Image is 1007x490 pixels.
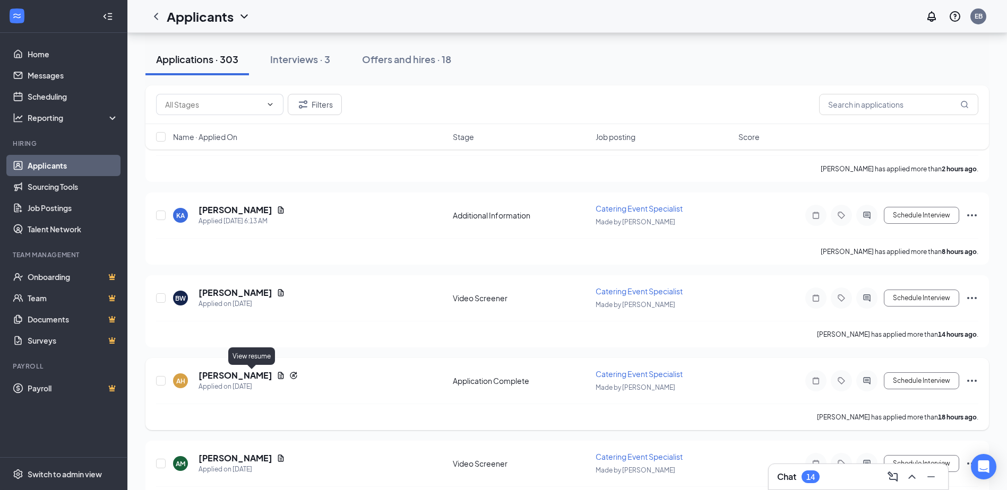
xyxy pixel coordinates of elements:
div: Reporting [28,112,119,123]
span: Made by [PERSON_NAME] [596,301,675,309]
svg: ChevronDown [266,100,274,109]
svg: Settings [13,469,23,479]
svg: ActiveChat [860,294,873,302]
svg: Document [277,206,285,214]
p: [PERSON_NAME] has applied more than . [817,413,978,422]
span: Name · Applied On [173,132,237,142]
svg: Collapse [102,11,113,22]
h1: Applicants [167,7,234,25]
span: Made by [PERSON_NAME] [596,218,675,226]
svg: Note [810,294,822,302]
svg: Analysis [13,112,23,123]
div: Video Screener [453,293,589,303]
input: Search in applications [819,94,978,115]
div: Video Screener [453,458,589,469]
svg: ChevronLeft [150,10,162,23]
b: 14 hours ago [938,330,977,338]
button: Schedule Interview [884,207,959,224]
span: Catering Event Specialist [596,286,683,296]
a: TeamCrown [28,287,118,309]
svg: ActiveChat [860,211,873,220]
div: Applied on [DATE] [199,381,298,392]
svg: ComposeMessage [886,470,899,483]
h3: Chat [777,471,796,483]
div: Applied on [DATE] [199,299,285,309]
a: Job Postings [28,197,118,218]
a: Talent Network [28,218,118,240]
button: Filter Filters [288,94,342,115]
svg: Note [810,211,822,220]
b: 2 hours ago [942,165,977,173]
span: Job posting [596,132,635,142]
svg: MagnifyingGlass [960,100,969,109]
svg: WorkstreamLogo [12,11,22,21]
svg: Note [810,377,822,385]
span: Catering Event Specialist [596,204,683,213]
a: OnboardingCrown [28,266,118,287]
button: ChevronUp [903,468,920,485]
span: Made by [PERSON_NAME] [596,383,675,391]
input: All Stages [165,99,262,110]
a: Applicants [28,155,118,176]
div: Application Complete [453,375,589,386]
a: PayrollCrown [28,378,118,399]
div: BW [175,294,186,303]
svg: ChevronUp [906,470,918,483]
div: Applications · 303 [156,52,238,66]
span: Catering Event Specialist [596,369,683,379]
svg: ActiveChat [860,377,873,385]
svg: ActiveChat [860,459,873,468]
a: SurveysCrown [28,330,118,351]
svg: Minimize [925,470,937,483]
div: AH [176,377,185,386]
button: Schedule Interview [884,372,959,389]
svg: Note [810,459,822,468]
svg: Notifications [925,10,938,23]
div: Hiring [13,139,116,148]
svg: Reapply [289,371,298,380]
div: Additional Information [453,210,589,221]
button: Schedule Interview [884,455,959,472]
b: 18 hours ago [938,413,977,421]
svg: Ellipses [966,292,978,304]
div: Switch to admin view [28,469,102,479]
div: KA [176,211,185,220]
div: Interviews · 3 [270,52,330,66]
h5: [PERSON_NAME] [199,370,272,381]
button: ComposeMessage [884,468,901,485]
svg: Document [277,454,285,462]
svg: ChevronDown [238,10,251,23]
svg: Tag [835,211,848,220]
svg: QuestionInfo [949,10,961,23]
div: Payroll [13,362,116,371]
button: Minimize [923,468,940,485]
p: [PERSON_NAME] has applied more than . [821,247,978,256]
button: Schedule Interview [884,290,959,307]
a: Scheduling [28,86,118,107]
h5: [PERSON_NAME] [199,287,272,299]
span: Score [738,132,760,142]
div: Offers and hires · 18 [362,52,451,66]
svg: Ellipses [966,374,978,387]
a: Sourcing Tools [28,176,118,197]
div: Applied on [DATE] [199,464,285,475]
svg: Document [277,371,285,380]
div: Open Intercom Messenger [971,454,996,479]
span: Catering Event Specialist [596,452,683,461]
svg: Ellipses [966,209,978,222]
svg: Document [277,288,285,297]
div: 14 [806,472,815,482]
svg: Tag [835,294,848,302]
h5: [PERSON_NAME] [199,204,272,216]
div: Applied [DATE] 6:13 AM [199,216,285,226]
p: [PERSON_NAME] has applied more than . [817,330,978,339]
div: View resume [228,347,275,365]
svg: Tag [835,377,848,385]
span: Stage [453,132,474,142]
a: Messages [28,65,118,86]
b: 8 hours ago [942,248,977,256]
p: [PERSON_NAME] has applied more than . [821,164,978,173]
div: AM [176,459,185,468]
a: DocumentsCrown [28,309,118,330]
